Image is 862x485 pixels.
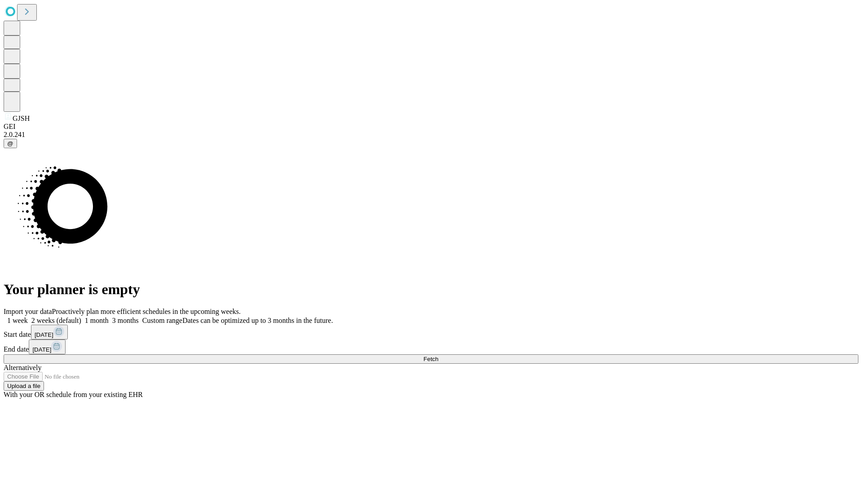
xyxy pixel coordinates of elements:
button: Fetch [4,354,858,364]
span: With your OR schedule from your existing EHR [4,391,143,398]
span: @ [7,140,13,147]
span: [DATE] [32,346,51,353]
button: [DATE] [29,339,66,354]
span: Custom range [142,317,182,324]
h1: Your planner is empty [4,281,858,298]
span: Proactively plan more efficient schedules in the upcoming weeks. [52,308,241,315]
span: 2 weeks (default) [31,317,81,324]
span: [DATE] [35,331,53,338]
button: @ [4,139,17,148]
span: Dates can be optimized up to 3 months in the future. [182,317,333,324]
span: 1 month [85,317,109,324]
div: Start date [4,325,858,339]
span: GJSH [13,115,30,122]
div: End date [4,339,858,354]
span: Alternatively [4,364,41,371]
div: GEI [4,123,858,131]
button: Upload a file [4,381,44,391]
span: 1 week [7,317,28,324]
span: 3 months [112,317,139,324]
span: Import your data [4,308,52,315]
button: [DATE] [31,325,68,339]
div: 2.0.241 [4,131,858,139]
span: Fetch [423,356,438,362]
